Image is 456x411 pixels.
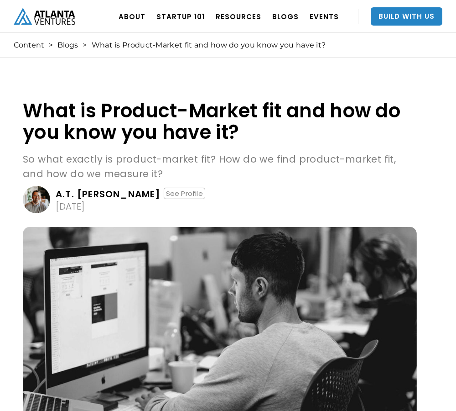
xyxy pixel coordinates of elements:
[56,190,161,199] div: A.T. [PERSON_NAME]
[119,4,145,29] a: ABOUT
[57,41,78,50] a: Blogs
[272,4,299,29] a: BLOGS
[56,202,85,211] div: [DATE]
[23,152,417,181] p: So what exactly is product-market fit? How do we find product-market fit, and how do we measure it?
[49,41,53,50] div: >
[164,188,205,199] div: See Profile
[23,186,417,213] a: A.T. [PERSON_NAME]See Profile[DATE]
[14,41,44,50] a: Content
[23,100,417,143] h1: What is Product-Market fit and how do you know you have it?
[371,7,442,26] a: Build With Us
[92,41,326,50] div: What is Product-Market fit and how do you know you have it?
[156,4,205,29] a: Startup 101
[310,4,339,29] a: EVENTS
[83,41,87,50] div: >
[216,4,261,29] a: RESOURCES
